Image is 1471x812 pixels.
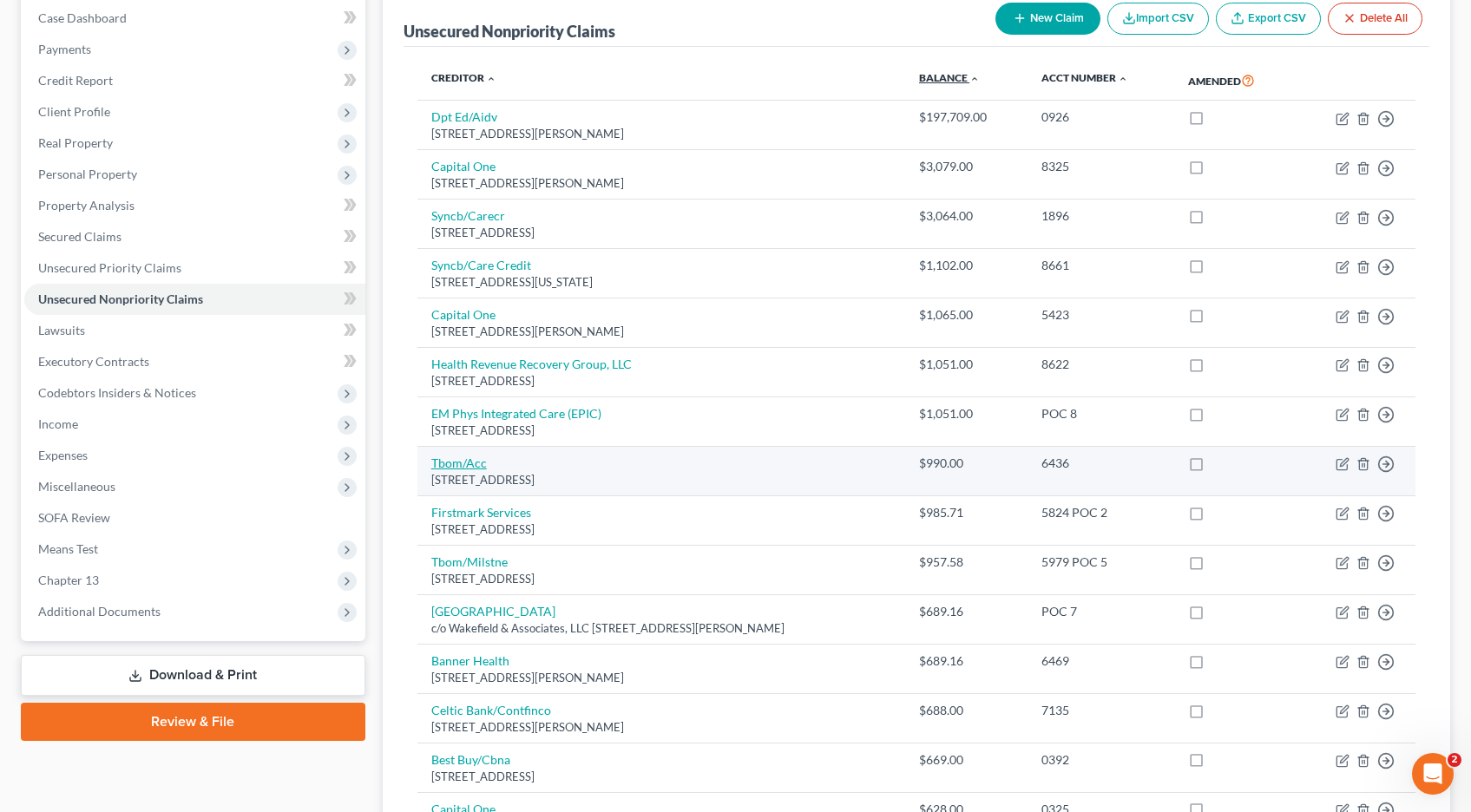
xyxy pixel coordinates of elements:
[431,670,891,686] div: [STREET_ADDRESS][PERSON_NAME]
[38,510,110,525] span: SOFA Review
[431,126,891,142] div: [STREET_ADDRESS][PERSON_NAME]
[1448,753,1461,767] span: 2
[431,703,551,717] a: Celtic Bank/Contfinco
[38,198,135,213] span: Property Analysis
[1041,751,1160,769] div: 0392
[1041,257,1160,274] div: 8661
[24,190,365,221] a: Property Analysis
[919,71,980,84] a: Balance expand_less
[919,652,1014,670] div: $689.16
[1216,3,1321,35] a: Export CSV
[431,159,496,174] a: Capital One
[24,221,365,252] a: Secured Claims
[1041,553,1160,571] div: 5979 POC 5
[431,521,891,538] div: [STREET_ADDRESS]
[24,284,365,315] a: Unsecured Nonpriority Claims
[38,479,115,494] span: Miscellaneous
[431,208,505,223] a: Syncb/Carecr
[38,416,78,431] span: Income
[1041,108,1160,126] div: 0926
[21,655,365,696] a: Download & Print
[431,373,891,390] div: [STREET_ADDRESS]
[919,504,1014,521] div: $985.71
[919,108,1014,126] div: $197,709.00
[431,324,891,340] div: [STREET_ADDRESS][PERSON_NAME]
[38,104,110,119] span: Client Profile
[38,42,91,56] span: Payments
[1174,61,1296,101] th: Amended
[431,406,601,421] a: EM Phys Integrated Care (EPIC)
[431,225,891,241] div: [STREET_ADDRESS]
[1041,158,1160,175] div: 8325
[38,167,137,181] span: Personal Property
[919,257,1014,274] div: $1,102.00
[431,719,891,736] div: [STREET_ADDRESS][PERSON_NAME]
[38,354,149,369] span: Executory Contracts
[1041,71,1128,84] a: Acct Number expand_less
[24,346,365,377] a: Executory Contracts
[38,573,99,587] span: Chapter 13
[24,502,365,534] a: SOFA Review
[1041,603,1160,620] div: POC 7
[431,357,632,371] a: Health Revenue Recovery Group, LLC
[1041,207,1160,225] div: 1896
[38,260,181,275] span: Unsecured Priority Claims
[431,505,531,520] a: Firstmark Services
[38,448,88,462] span: Expenses
[38,73,113,88] span: Credit Report
[919,306,1014,324] div: $1,065.00
[919,405,1014,422] div: $1,051.00
[38,385,196,400] span: Codebtors Insiders & Notices
[969,74,980,84] i: expand_less
[919,356,1014,373] div: $1,051.00
[38,323,85,337] span: Lawsuits
[486,74,496,84] i: expand_less
[1041,405,1160,422] div: POC 8
[919,553,1014,571] div: $957.58
[919,455,1014,472] div: $990.00
[919,207,1014,225] div: $3,064.00
[995,3,1100,35] button: New Claim
[1041,652,1160,670] div: 6469
[24,252,365,284] a: Unsecured Priority Claims
[431,71,496,84] a: Creditor expand_less
[1118,74,1128,84] i: expand_less
[1041,455,1160,472] div: 6436
[431,752,510,767] a: Best Buy/Cbna
[24,315,365,346] a: Lawsuits
[919,603,1014,620] div: $689.16
[919,751,1014,769] div: $669.00
[38,10,127,25] span: Case Dashboard
[431,455,487,470] a: Tbom/Acc
[919,158,1014,175] div: $3,079.00
[431,620,891,637] div: c/o Wakefield & Associates, LLC [STREET_ADDRESS][PERSON_NAME]
[1328,3,1422,35] button: Delete All
[919,702,1014,719] div: $688.00
[431,307,496,322] a: Capital One
[38,229,121,244] span: Secured Claims
[431,422,891,439] div: [STREET_ADDRESS]
[431,554,508,569] a: Tbom/Milstne
[38,604,161,619] span: Additional Documents
[431,274,891,291] div: [STREET_ADDRESS][US_STATE]
[38,541,98,556] span: Means Test
[1041,702,1160,719] div: 7135
[1107,3,1209,35] button: Import CSV
[24,65,365,96] a: Credit Report
[431,175,891,192] div: [STREET_ADDRESS][PERSON_NAME]
[431,769,891,785] div: [STREET_ADDRESS]
[1041,306,1160,324] div: 5423
[431,109,497,124] a: Dpt Ed/Aidv
[21,703,365,741] a: Review & File
[431,258,531,272] a: Syncb/Care Credit
[1041,356,1160,373] div: 8622
[431,604,555,619] a: [GEOGRAPHIC_DATA]
[431,653,509,668] a: Banner Health
[431,472,891,488] div: [STREET_ADDRESS]
[1041,504,1160,521] div: 5824 POC 2
[431,571,891,587] div: [STREET_ADDRESS]
[1412,753,1454,795] iframe: Intercom live chat
[24,3,365,34] a: Case Dashboard
[38,135,113,150] span: Real Property
[404,21,615,42] div: Unsecured Nonpriority Claims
